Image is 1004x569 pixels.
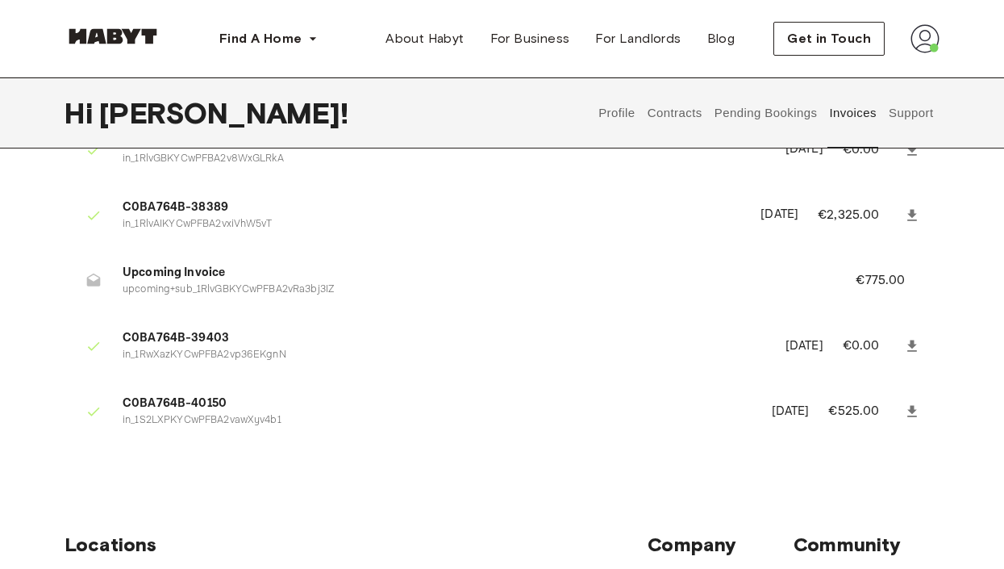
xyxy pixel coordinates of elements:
[773,22,885,56] button: Get in Touch
[123,152,766,167] p: in_1RlvGBKYCwPFBA2v8WxGLRkA
[785,337,823,356] p: [DATE]
[645,77,704,149] button: Contracts
[712,77,819,149] button: Pending Bookings
[593,77,939,149] div: user profile tabs
[910,24,939,53] img: avatar
[123,264,817,282] span: Upcoming Invoice
[818,206,901,225] p: €2,325.00
[794,533,939,557] span: Community
[827,77,878,149] button: Invoices
[843,140,901,160] p: €0.00
[648,533,794,557] span: Company
[707,29,735,48] span: Blog
[123,282,817,298] p: upcoming+sub_1RlvGBKYCwPFBA2vRa3bj3IZ
[123,329,766,348] span: C0BA764B-39403
[219,29,302,48] span: Find A Home
[206,23,331,55] button: Find A Home
[99,96,348,130] span: [PERSON_NAME] !
[595,29,681,48] span: For Landlords
[490,29,570,48] span: For Business
[597,77,638,149] button: Profile
[787,29,871,48] span: Get in Touch
[856,271,927,291] p: €775.00
[65,533,648,557] span: Locations
[123,199,741,217] span: C0BA764B-38389
[886,77,935,149] button: Support
[385,29,464,48] span: About Habyt
[123,395,752,413] span: C0BA764B-40150
[123,217,741,232] p: in_1RlvAIKYCwPFBA2vxiVhW5vT
[65,28,161,44] img: Habyt
[828,402,901,421] p: €525.00
[785,140,823,159] p: [DATE]
[477,23,583,55] a: For Business
[694,23,748,55] a: Blog
[123,413,752,429] p: in_1S2LXPKYCwPFBA2vawXyv4b1
[772,403,810,421] p: [DATE]
[582,23,694,55] a: For Landlords
[373,23,477,55] a: About Habyt
[123,348,766,363] p: in_1RwXazKYCwPFBA2vp36EKgnN
[760,206,798,224] p: [DATE]
[843,337,901,356] p: €0.00
[65,96,99,130] span: Hi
